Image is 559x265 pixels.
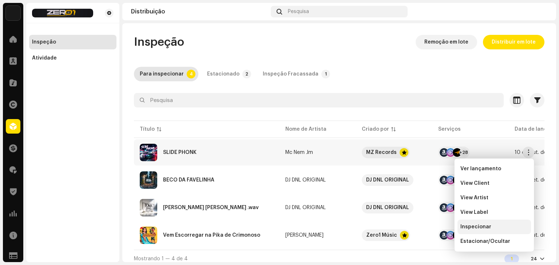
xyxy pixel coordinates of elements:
span: DJ DNL ORIGINAL [362,174,427,186]
img: 0989fa6c-8326-4401-b89f-1776d8d97009 [140,227,157,244]
img: 1d9909fb-28e9-4b72-b7aa-e99a4d405050 [140,144,157,161]
img: cd9a510e-9375-452c-b98b-71401b54d8f9 [6,6,20,20]
div: Inspeção Fracassada [263,67,318,81]
div: 24 [531,256,537,262]
img: 447fdb0e-7466-46eb-a752-159f42a3cee2 [32,9,93,17]
re-m-nav-item: Inspeção [29,35,116,49]
img: a51f55fc-161e-4550-bb9d-01389befcecb [140,171,157,189]
div: Inspeção [32,39,56,45]
re-m-nav-item: Atividade [29,51,116,65]
div: Criado por [362,126,389,133]
div: Mc Nem Jm [285,150,313,155]
div: Título [140,126,155,133]
div: 1 [504,254,519,263]
div: Zero1 Músic [366,229,397,241]
span: Inspeção [134,35,184,49]
div: [PERSON_NAME] [285,233,324,238]
span: View Client [460,180,489,186]
div: Distribuição [131,9,268,15]
div: SLIDE PHONK [163,150,197,155]
span: Pesquisa [288,9,309,15]
p-badge: 1 [321,70,330,78]
div: DJ DNL ORIGINAL [285,178,326,183]
input: Pesquisa [134,93,504,107]
button: Distribuir em lote [483,35,544,49]
span: DJ DNL ORIGINAL [285,205,350,210]
div: TOMA BANHO DE LEITE .wav [163,205,259,210]
span: Distribuir em lote [492,35,536,49]
span: DJ DNL ORIGINAL [285,178,350,183]
span: MZ Records [362,147,427,158]
div: Atividade [32,55,57,61]
p-badge: 4 [187,70,195,78]
div: Vem Escorregar na Pika de Crimonoso [163,233,260,238]
p-badge: 2 [242,70,251,78]
div: DJ DNL ORIGINAL [366,202,409,213]
span: Mostrando 1 — 4 de 4 [134,256,188,261]
div: DJ DNL ORIGINAL [285,205,326,210]
span: Estacionar/Ocultar [460,238,510,244]
div: MZ Records [366,147,397,158]
div: Estacionado [207,67,239,81]
div: Para inspecionar [140,67,184,81]
button: Remoção em lote [416,35,477,49]
div: BECO DA FAVELINHA [163,178,214,183]
span: Inspecionar [460,224,491,230]
span: Mc Tarapi [285,233,350,238]
span: Mc Nem Jm [285,150,350,155]
span: Ver lançamento [460,166,501,172]
div: DJ DNL ORIGINAL [366,174,409,186]
span: DJ DNL ORIGINAL [362,202,427,213]
span: Remoção em lote [424,35,468,49]
img: d5fcb490-8619-486f-abee-f37e7aa619ed [536,6,547,17]
span: View Label [460,209,488,215]
img: 2fa7562f-8122-4977-aaa7-bfd48ca45b38 [140,199,157,216]
span: Zero1 Músic [362,229,427,241]
div: +28 [459,148,468,157]
span: View Artist [460,195,488,201]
